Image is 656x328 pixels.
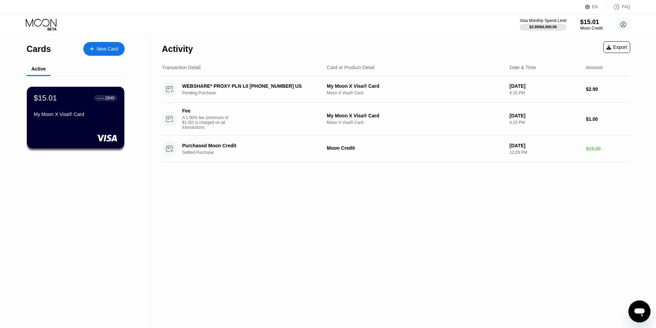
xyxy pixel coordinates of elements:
div: FAQ [622,4,630,9]
div: Activity [162,44,193,54]
div: $15.01 [34,94,57,103]
div: Card or Product Detail [327,65,375,70]
div: Purchased Moon CreditSettled PurchaseMoon Credit[DATE]12:29 PM$19.00 [162,136,630,162]
div: Export [606,44,627,50]
div: New Card [97,46,118,52]
div: My Moon X Visa® Card [34,112,117,117]
div: My Moon X Visa® Card [327,113,504,118]
div: Active [31,66,46,72]
div: FeeA 1.00% fee (minimum of $1.00) is charged on all transactionsMy Moon X Visa® CardMoon X Visa® ... [162,103,630,136]
div: [DATE] [510,143,581,148]
div: 4:15 PM [510,120,581,125]
div: Visa Monthly Spend Limit$2.99/$4,000.00 [520,18,566,31]
div: Transaction Detail [162,65,200,70]
div: Cards [27,44,51,54]
div: EN [592,4,598,9]
div: Amount [586,65,602,70]
div: EN [585,3,606,10]
div: Moon Credit [327,145,504,151]
div: WEBSHARE* PROXY PLN L0 [PHONE_NUMBER] US [182,83,316,89]
div: Moon Credit [580,26,603,31]
div: $15.01 [580,19,603,26]
div: $2.99 [586,86,630,92]
div: 4:15 PM [510,91,581,95]
div: A 1.00% fee (minimum of $1.00) is charged on all transactions [182,115,234,130]
div: [DATE] [510,83,581,89]
div: $19.00 [586,146,630,151]
div: Date & Time [510,65,536,70]
div: Moon X Visa® Card [327,91,504,95]
div: New Card [83,42,125,56]
iframe: Button to launch messaging window [628,300,650,322]
div: My Moon X Visa® Card [327,83,504,89]
div: Moon X Visa® Card [327,120,504,125]
div: FAQ [606,3,630,10]
div: Visa Monthly Spend Limit [520,18,566,23]
div: $1.00 [586,116,630,122]
div: Export [603,41,630,53]
div: ● ● ● ● [97,97,104,99]
div: $15.01Moon Credit [580,19,603,31]
div: 12:29 PM [510,150,581,155]
div: WEBSHARE* PROXY PLN L0 [PHONE_NUMBER] USPending PurchaseMy Moon X Visa® CardMoon X Visa® Card[DAT... [162,76,630,103]
div: 2849 [105,96,114,100]
div: Settled Purchase [182,150,326,155]
div: $15.01● ● ● ●2849My Moon X Visa® Card [27,87,124,148]
div: $2.99 / $4,000.00 [529,25,557,29]
div: Purchased Moon Credit [182,143,316,148]
div: Pending Purchase [182,91,326,95]
div: [DATE] [510,113,581,118]
div: Fee [182,108,230,114]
